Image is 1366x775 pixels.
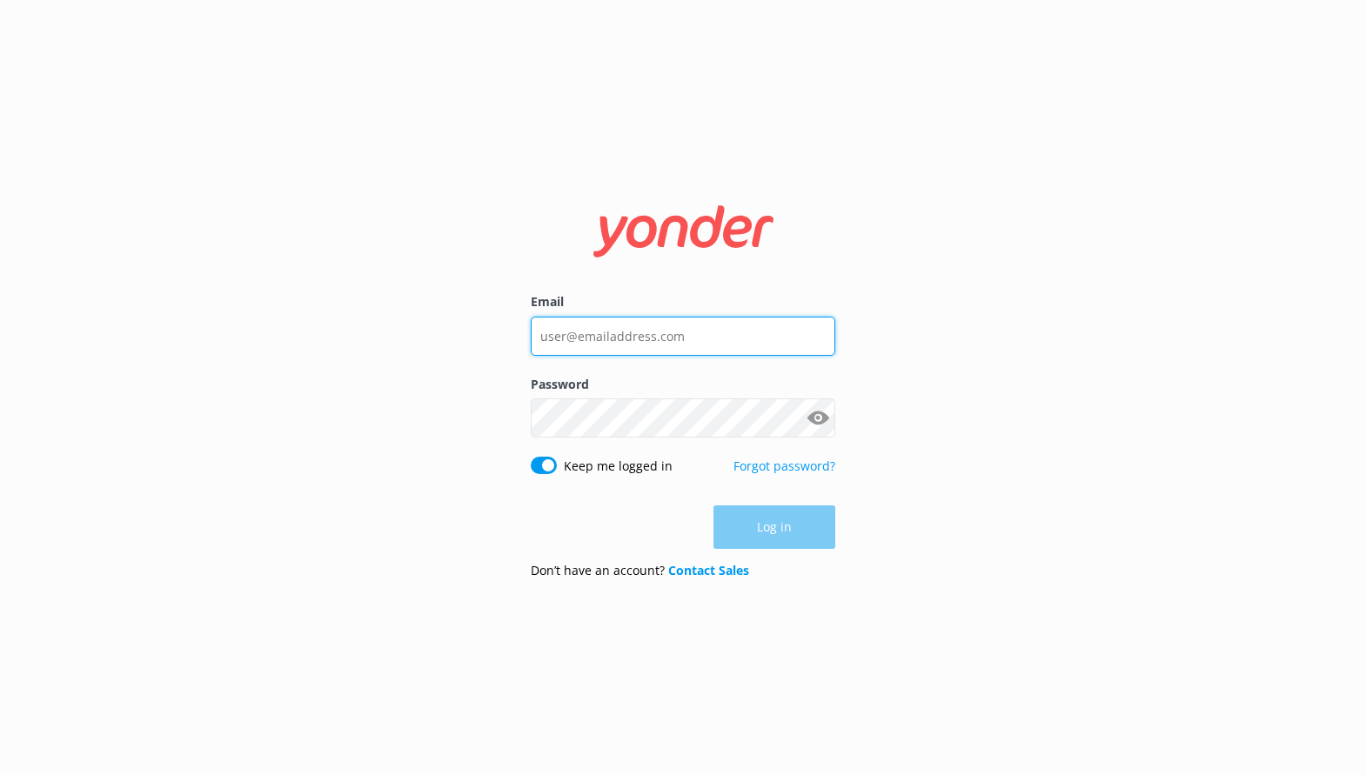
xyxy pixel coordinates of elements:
[531,561,749,580] p: Don’t have an account?
[531,292,835,311] label: Email
[733,458,835,474] a: Forgot password?
[531,317,835,356] input: user@emailaddress.com
[668,562,749,578] a: Contact Sales
[564,457,673,476] label: Keep me logged in
[800,401,835,436] button: Show password
[531,375,835,394] label: Password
